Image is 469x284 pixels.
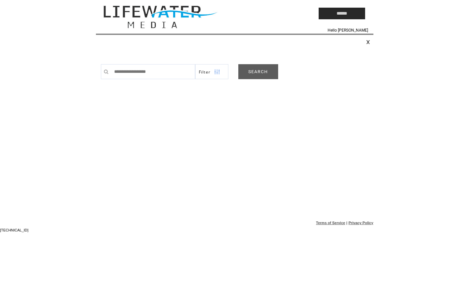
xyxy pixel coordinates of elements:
[346,221,347,225] span: |
[328,28,368,33] span: Hello [PERSON_NAME]
[199,69,211,75] span: Show filters
[316,221,345,225] a: Terms of Service
[214,65,220,79] img: filters.png
[238,64,278,79] a: SEARCH
[195,64,228,79] a: Filter
[349,221,373,225] a: Privacy Policy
